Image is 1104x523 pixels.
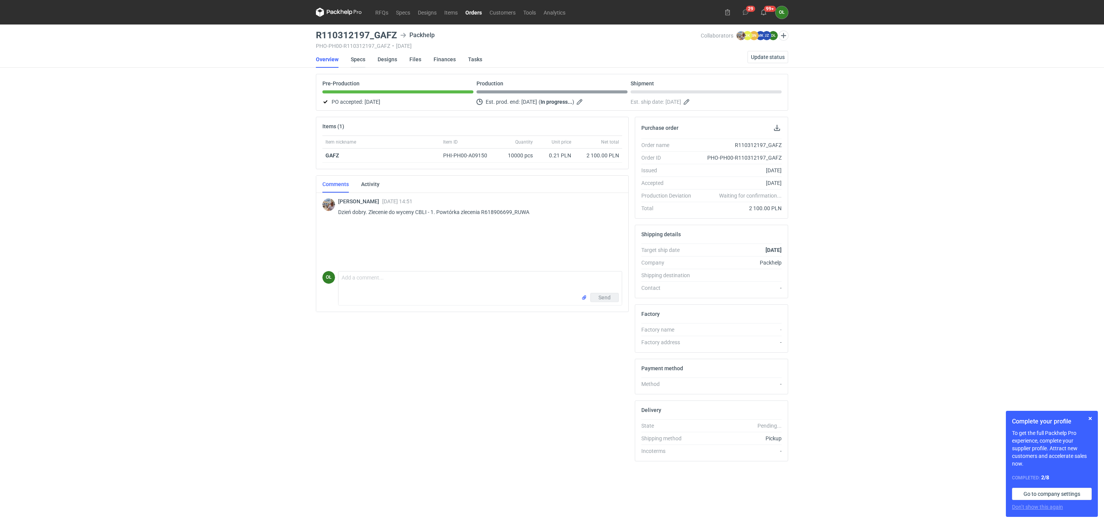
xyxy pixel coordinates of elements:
div: Packhelp [400,31,435,40]
a: Specs [351,51,365,68]
a: Tasks [468,51,482,68]
div: Company [641,259,697,266]
a: Finances [434,51,456,68]
span: • [392,43,394,49]
div: PHO-PH00-R110312197_GAFZ [DATE] [316,43,701,49]
span: Quantity [515,139,533,145]
button: Don’t show this again [1012,503,1063,511]
span: Update status [751,54,785,60]
div: PHI-PH00-A09150 [443,152,495,159]
h2: Payment method [641,365,683,371]
span: Send [598,295,611,300]
div: 0.21 PLN [539,152,571,159]
span: [DATE] [365,97,380,106]
div: PO accepted: [322,97,473,106]
div: 10000 pcs [498,149,536,163]
h2: Delivery [641,407,661,413]
div: Order ID [641,154,697,162]
span: [DATE] [521,97,537,106]
button: Edit collaborators [779,31,789,41]
span: Item ID [443,139,458,145]
figcaption: MK [756,31,765,40]
button: 99+ [757,6,770,18]
figcaption: OŁ [775,6,788,19]
figcaption: OŁ [769,31,778,40]
button: Edit estimated production end date [576,97,585,106]
img: Michał Palasek [322,198,335,211]
em: ( [539,99,540,105]
button: Update status [747,51,788,63]
span: Item nickname [325,139,356,145]
div: Incoterms [641,447,697,455]
div: - [697,380,782,388]
h2: Purchase order [641,125,678,131]
div: 2 100.00 PLN [577,152,619,159]
strong: 2 / 8 [1041,474,1049,481]
button: Skip for now [1086,414,1095,423]
div: - [697,447,782,455]
div: 2 100.00 PLN [697,204,782,212]
h3: R110312197_GAFZ [316,31,397,40]
a: Comments [322,176,349,193]
a: Items [440,8,462,17]
span: Unit price [552,139,571,145]
a: Overview [316,51,338,68]
div: [DATE] [697,179,782,187]
a: Designs [378,51,397,68]
span: [PERSON_NAME] [338,198,382,204]
span: Collaborators [701,33,733,39]
div: [DATE] [697,167,782,174]
h1: Complete your profile [1012,417,1092,426]
div: Packhelp [697,259,782,266]
div: Contact [641,284,697,292]
em: Pending... [757,423,782,429]
p: Shipment [631,80,654,87]
p: Dzień dobry. Zlecenie do wyceny CBLI - 1. Powtórka zlecenia R618906699_RUWA [338,208,616,217]
div: Total [641,204,697,212]
a: Tools [519,8,540,17]
div: Order name [641,141,697,149]
figcaption: DK [743,31,752,40]
a: Activity [361,176,379,193]
a: Analytics [540,8,569,17]
div: - [697,326,782,333]
div: Production Deviation [641,192,697,199]
strong: [DATE] [766,247,782,253]
a: Customers [486,8,519,17]
span: [DATE] 14:51 [382,198,412,204]
p: Pre-Production [322,80,360,87]
div: Est. ship date: [631,97,782,106]
strong: GAFZ [325,152,339,159]
span: [DATE] [665,97,681,106]
div: Shipping destination [641,271,697,279]
button: Edit estimated shipping date [683,97,692,106]
figcaption: JZ [762,31,771,40]
figcaption: BN [749,31,759,40]
button: Download PO [772,123,782,132]
div: - [697,338,782,346]
div: Pickup [697,435,782,442]
div: Completed: [1012,474,1092,482]
button: 29 [739,6,752,18]
a: Orders [462,8,486,17]
h2: Items (1) [322,123,344,129]
div: State [641,422,697,430]
a: Go to company settings [1012,488,1092,500]
a: Designs [414,8,440,17]
img: Michał Palasek [736,31,746,40]
div: Olga Łopatowicz [322,271,335,284]
div: Accepted [641,179,697,187]
figcaption: OŁ [322,271,335,284]
p: Production [476,80,503,87]
div: Target ship date [641,246,697,254]
div: Olga Łopatowicz [775,6,788,19]
h2: Shipping details [641,231,681,237]
div: R110312197_GAFZ [697,141,782,149]
a: RFQs [371,8,392,17]
div: Factory name [641,326,697,333]
div: Est. prod. end: [476,97,628,106]
em: ) [572,99,574,105]
em: Waiting for confirmation... [719,192,782,199]
div: - [697,284,782,292]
